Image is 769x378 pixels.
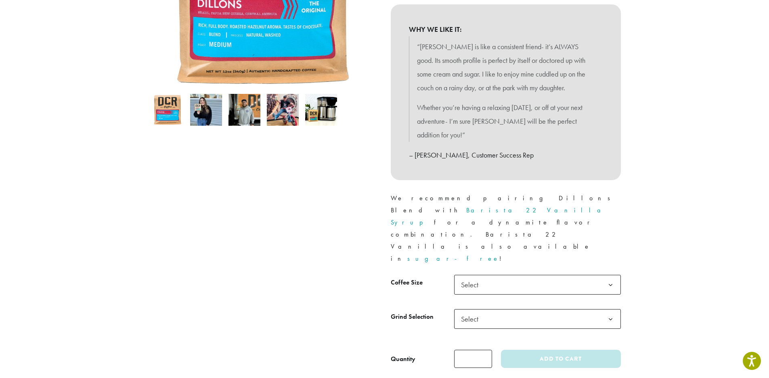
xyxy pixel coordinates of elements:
[267,94,299,126] img: David Morris picks Dillons for 2021
[458,311,486,327] span: Select
[391,192,621,265] p: We recommend pairing Dillons Blend with for a dynamite flavor combination. Barista 22 Vanilla is ...
[152,94,184,126] img: Dillons
[228,94,260,126] img: Dillons - Image 3
[409,23,603,36] b: WHY WE LIKE IT:
[409,148,603,162] p: – [PERSON_NAME], Customer Success Rep
[458,277,486,293] span: Select
[391,277,454,289] label: Coffee Size
[391,354,415,364] div: Quantity
[391,206,607,226] a: Barista 22 Vanilla Syrup
[501,350,620,368] button: Add to cart
[454,309,621,329] span: Select
[190,94,222,126] img: Dillons - Image 2
[407,254,499,263] a: sugar-free
[417,40,595,94] p: “[PERSON_NAME] is like a consistent friend- it’s ALWAYS good. Its smooth profile is perfect by it...
[305,94,337,126] img: Dillons - Image 5
[417,101,595,141] p: Whether you’re having a relaxing [DATE], or off at your next adventure- I’m sure [PERSON_NAME] wi...
[391,311,454,323] label: Grind Selection
[454,350,492,368] input: Product quantity
[454,275,621,295] span: Select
